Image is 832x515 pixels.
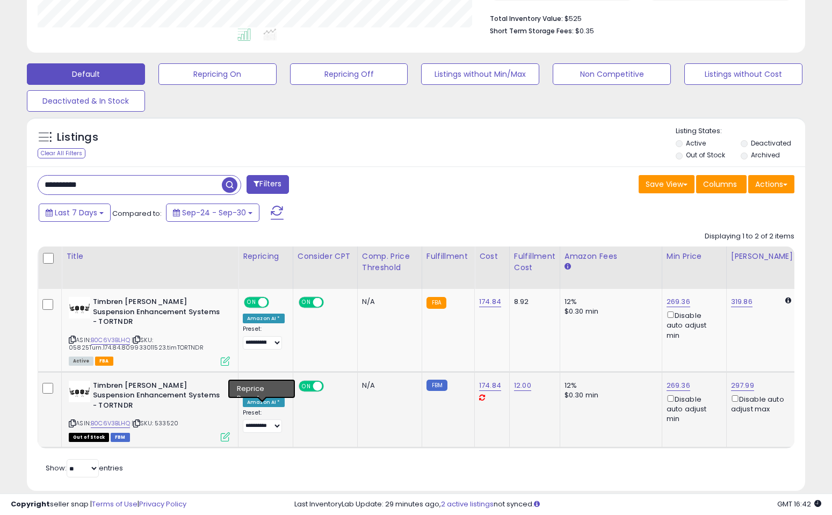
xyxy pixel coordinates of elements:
[182,207,246,218] span: Sep-24 - Sep-30
[441,499,494,509] a: 2 active listings
[69,433,109,442] span: All listings that are currently out of stock and unavailable for purchase on Amazon
[27,63,145,85] button: Default
[731,393,791,414] div: Disable auto adjust max
[684,63,802,85] button: Listings without Cost
[38,148,85,158] div: Clear All Filters
[676,126,805,136] p: Listing States:
[731,251,795,262] div: [PERSON_NAME]
[267,298,285,307] span: OFF
[322,298,339,307] span: OFF
[298,251,353,262] div: Consider CPT
[686,139,706,148] label: Active
[158,63,277,85] button: Repricing On
[139,499,186,509] a: Privacy Policy
[46,463,123,473] span: Show: entries
[322,381,339,390] span: OFF
[247,175,288,194] button: Filters
[362,251,417,273] div: Comp. Price Threshold
[696,175,747,193] button: Columns
[91,419,130,428] a: B0C6V3BLHQ
[294,499,821,510] div: Last InventoryLab Update: 29 minutes ago, not synced.
[565,297,654,307] div: 12%
[667,393,718,424] div: Disable auto adjust min
[69,381,90,402] img: 319JfBzkaWL._SL40_.jpg
[112,208,162,219] span: Compared to:
[667,380,690,391] a: 269.36
[245,298,258,307] span: ON
[703,179,737,190] span: Columns
[565,251,657,262] div: Amazon Fees
[426,380,447,391] small: FBM
[362,297,414,307] div: N/A
[565,307,654,316] div: $0.30 min
[667,296,690,307] a: 269.36
[243,325,285,350] div: Preset:
[243,314,285,323] div: Amazon AI *
[426,251,470,262] div: Fulfillment
[39,204,111,222] button: Last 7 Days
[426,297,446,309] small: FBA
[751,139,791,148] label: Deactivated
[479,380,501,391] a: 174.84
[686,150,725,159] label: Out of Stock
[490,14,563,23] b: Total Inventory Value:
[514,380,531,391] a: 12.00
[267,381,285,390] span: OFF
[11,499,186,510] div: seller snap | |
[751,150,780,159] label: Archived
[514,251,555,273] div: Fulfillment Cost
[553,63,671,85] button: Non Competitive
[27,90,145,112] button: Deactivated & In Stock
[300,381,313,390] span: ON
[479,296,501,307] a: 174.84
[243,251,288,262] div: Repricing
[69,297,90,318] img: 319JfBzkaWL._SL40_.jpg
[731,296,753,307] a: 319.86
[132,419,178,427] span: | SKU: 533520
[362,381,414,390] div: N/A
[69,357,93,366] span: All listings currently available for purchase on Amazon
[290,63,408,85] button: Repricing Off
[731,380,754,391] a: 297.99
[514,297,552,307] div: 8.92
[93,297,223,330] b: Timbren [PERSON_NAME] Suspension Enhancement Systems - TORTNDR
[639,175,694,193] button: Save View
[300,298,313,307] span: ON
[69,297,230,365] div: ASIN:
[166,204,259,222] button: Sep-24 - Sep-30
[66,251,234,262] div: Title
[93,381,223,414] b: Timbren [PERSON_NAME] Suspension Enhancement Systems - TORTNDR
[245,381,258,390] span: ON
[490,26,574,35] b: Short Term Storage Fees:
[69,336,204,352] span: | SKU: 05825Turn.174.84.809933011523.timTORTNDR
[421,63,539,85] button: Listings without Min/Max
[777,499,821,509] span: 2025-10-8 16:42 GMT
[667,309,718,340] div: Disable auto adjust min
[91,336,130,345] a: B0C6V3BLHQ
[243,397,285,407] div: Amazon AI *
[705,231,794,242] div: Displaying 1 to 2 of 2 items
[565,262,571,272] small: Amazon Fees.
[111,433,130,442] span: FBM
[55,207,97,218] span: Last 7 Days
[92,499,138,509] a: Terms of Use
[565,381,654,390] div: 12%
[565,390,654,400] div: $0.30 min
[479,251,505,262] div: Cost
[490,11,786,24] li: $525
[11,499,50,509] strong: Copyright
[57,130,98,145] h5: Listings
[667,251,722,262] div: Min Price
[243,409,285,433] div: Preset:
[95,357,113,366] span: FBA
[69,381,230,440] div: ASIN:
[748,175,794,193] button: Actions
[575,26,594,36] span: $0.35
